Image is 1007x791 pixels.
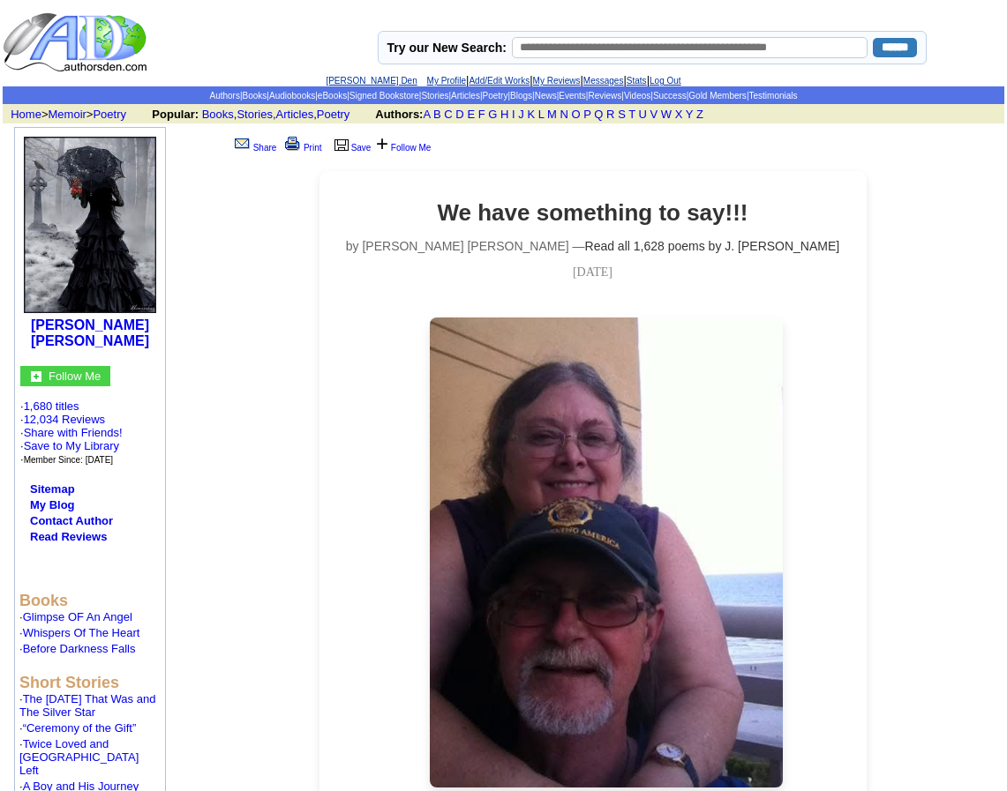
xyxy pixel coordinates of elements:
[535,91,557,101] a: News
[209,91,797,101] span: | | | | | | | | | | | | | | |
[326,76,417,86] a: [PERSON_NAME] Den
[430,317,783,787] img: Poem Artwork
[282,143,322,153] a: Print
[585,239,840,253] a: Read all 1,628 poems by J. [PERSON_NAME]
[24,439,119,452] a: Save to My Library
[19,623,20,626] img: shim.gif
[618,108,626,121] a: S
[317,108,350,121] a: Poetry
[583,108,590,121] a: P
[20,426,123,466] font: · · ·
[30,482,75,496] a: Sitemap
[19,642,136,655] font: ·
[19,610,132,623] font: ·
[23,610,132,623] a: Glimpse OF An Angel
[19,626,139,639] font: ·
[455,108,463,121] a: D
[559,91,586,101] a: Events
[11,108,41,121] a: Home
[650,108,658,121] a: V
[24,413,106,426] a: 12,034 Reviews
[243,91,267,101] a: Books
[20,399,123,466] font: · ·
[23,721,137,735] a: “Ceremony of the Gift”
[328,265,858,280] p: [DATE]
[572,108,581,121] a: O
[748,91,797,101] a: Testimonials
[19,592,68,609] b: Books
[31,317,149,348] a: [PERSON_NAME] [PERSON_NAME]
[588,91,621,101] a: Reviews
[49,369,101,383] font: Follow Me
[202,108,234,121] a: Books
[31,371,41,382] img: gc.jpg
[639,108,647,121] a: U
[547,108,557,121] a: M
[387,41,507,55] label: Try our New Search:
[328,239,858,253] p: by [PERSON_NAME] [PERSON_NAME] —
[451,91,480,101] a: Articles
[285,137,300,151] img: print.gif
[675,108,683,121] a: X
[19,777,20,780] img: shim.gif
[24,426,123,439] a: Share with Friends!
[209,91,239,101] a: Authors
[23,626,140,639] a: Whispers Of The Heart
[594,108,603,121] a: Q
[421,91,448,101] a: Stories
[423,108,430,121] a: A
[19,719,20,721] img: shim.gif
[152,108,199,121] b: Popular:
[686,108,693,121] a: Y
[19,737,139,777] font: ·
[19,655,20,658] img: shim.gif
[488,108,497,121] a: G
[19,674,119,691] b: Short Stories
[237,108,272,121] a: Stories
[376,131,388,155] font: +
[24,455,114,465] font: Member Since: [DATE]
[696,108,703,121] a: Z
[538,108,545,121] a: L
[510,91,532,101] a: Blogs
[688,91,747,101] a: Gold Members
[152,108,719,121] font: , , ,
[49,108,86,121] a: Memoir
[30,530,107,543] a: Read Reviews
[427,76,466,86] a: My Profile
[23,642,136,655] a: Before Darkness Falls
[661,108,672,121] a: W
[276,108,314,121] a: Articles
[93,108,126,121] a: Poetry
[391,143,432,153] a: Follow Me
[500,108,508,121] a: H
[583,76,624,86] a: Messages
[433,108,441,121] a: B
[19,692,155,719] font: ·
[349,91,419,101] a: Signed Bookstore
[30,498,75,511] a: My Blog
[326,73,680,86] font: | | | | |
[560,108,568,121] a: N
[3,11,151,73] img: logo_ad.gif
[19,692,155,719] a: The [DATE] That Was and The Silver Star
[518,108,524,121] a: J
[483,91,508,101] a: Poetry
[269,91,315,101] a: Audiobooks
[467,108,475,121] a: E
[512,108,515,121] a: I
[24,137,156,313] img: 14742.jpg
[628,108,635,121] a: T
[624,91,650,101] a: Videos
[24,399,79,413] a: 1,680 titles
[653,91,687,101] a: Success
[332,143,372,153] a: Save
[533,76,581,86] a: My Reviews
[235,137,250,151] img: share_page.gif
[650,76,681,86] a: Log Out
[30,514,113,527] a: Contact Author
[4,108,148,121] font: > >
[478,108,485,121] a: F
[231,143,277,153] a: Share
